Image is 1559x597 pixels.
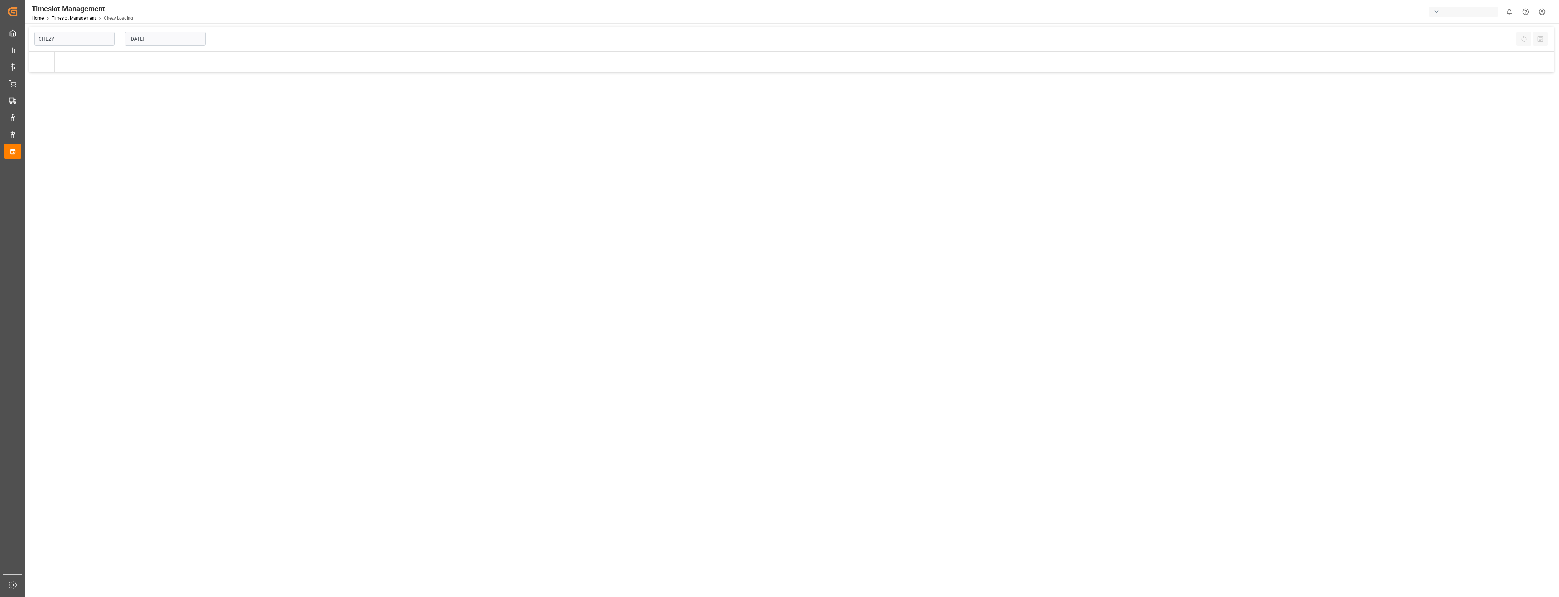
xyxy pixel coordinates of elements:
[32,3,133,14] div: Timeslot Management
[32,16,44,21] a: Home
[52,16,96,21] a: Timeslot Management
[34,32,115,46] input: Type to search/select
[125,32,206,46] input: DD-MM-YYYY
[1518,4,1534,20] button: Help Center
[1501,4,1518,20] button: show 0 new notifications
